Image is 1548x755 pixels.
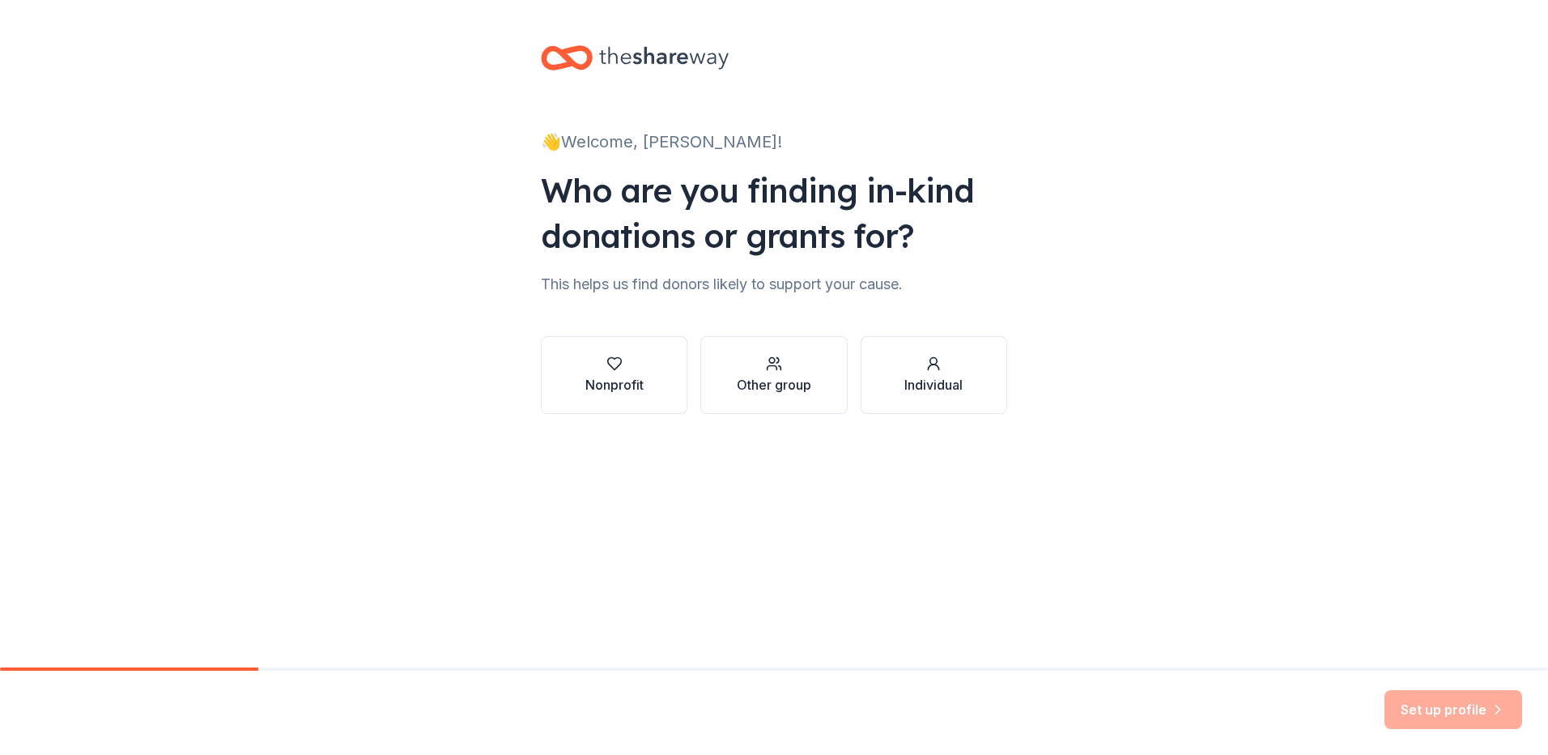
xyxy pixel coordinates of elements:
button: Other group [700,336,847,414]
div: Who are you finding in-kind donations or grants for? [541,168,1007,258]
div: This helps us find donors likely to support your cause. [541,271,1007,297]
div: Other group [737,375,811,395]
div: 👋 Welcome, [PERSON_NAME]! [541,129,1007,155]
div: Individual [904,375,963,395]
button: Nonprofit [541,336,687,414]
button: Individual [861,336,1007,414]
div: Nonprofit [585,375,644,395]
